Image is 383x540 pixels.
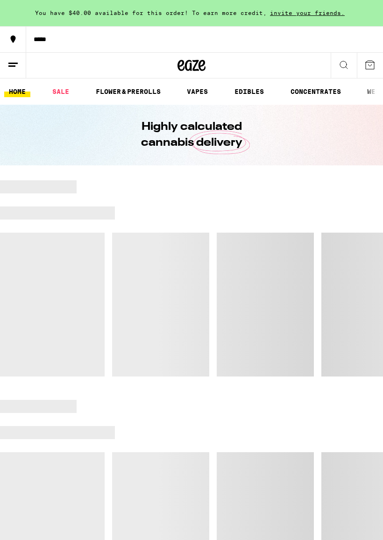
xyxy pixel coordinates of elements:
[286,86,346,97] a: CONCENTRATES
[114,119,269,151] h1: Highly calculated cannabis delivery
[267,10,348,16] span: invite your friends.
[91,86,165,97] a: FLOWER & PREROLLS
[48,86,74,97] a: SALE
[182,86,213,97] a: VAPES
[230,86,269,97] a: EDIBLES
[4,86,30,97] a: HOME
[35,10,267,16] span: You have $40.00 available for this order! To earn more credit,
